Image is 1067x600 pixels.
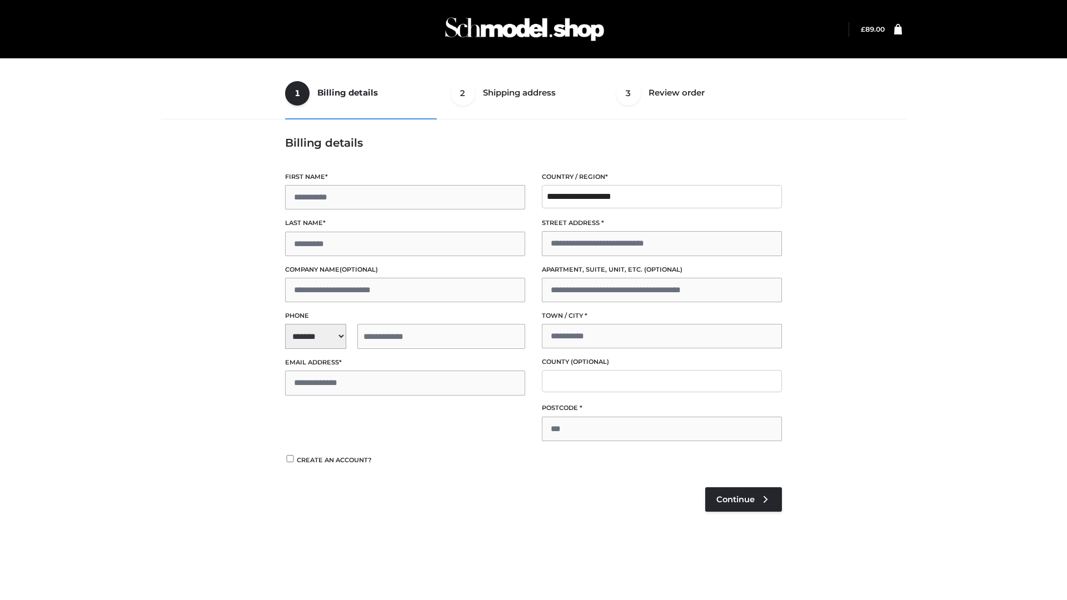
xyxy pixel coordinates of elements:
[644,266,682,273] span: (optional)
[716,494,755,504] span: Continue
[542,218,782,228] label: Street address
[285,455,295,462] input: Create an account?
[285,264,525,275] label: Company name
[571,358,609,366] span: (optional)
[285,172,525,182] label: First name
[542,172,782,182] label: Country / Region
[705,487,782,512] a: Continue
[340,266,378,273] span: (optional)
[542,311,782,321] label: Town / City
[542,357,782,367] label: County
[542,403,782,413] label: Postcode
[861,25,865,33] span: £
[297,456,372,464] span: Create an account?
[542,264,782,275] label: Apartment, suite, unit, etc.
[285,357,525,368] label: Email address
[285,311,525,321] label: Phone
[441,7,608,51] img: Schmodel Admin 964
[285,218,525,228] label: Last name
[861,25,885,33] a: £89.00
[285,136,782,149] h3: Billing details
[861,25,885,33] bdi: 89.00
